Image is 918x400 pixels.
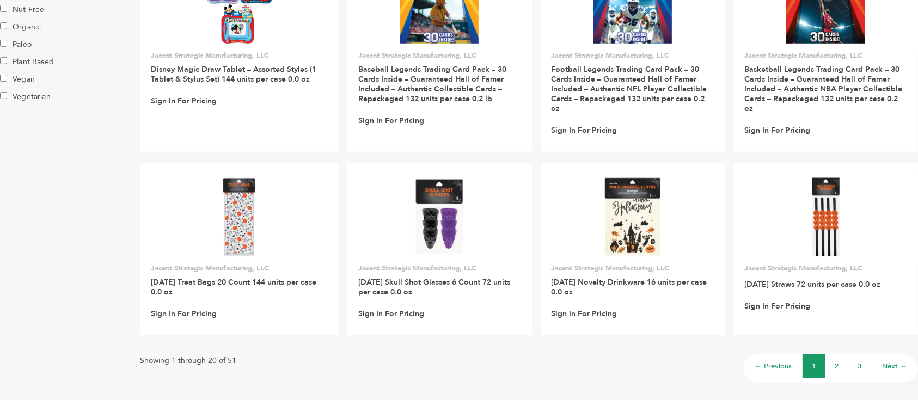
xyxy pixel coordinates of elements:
img: Halloween Novelty Drinkware 16 units per case 0.0 oz [604,177,661,256]
a: Basketball Legends Trading Card Pack – 30 Cards Inside – Guaranteed Hall of Famer Included – Auth... [744,64,902,114]
p: Jacent Strategic Manufacturing, LLC [151,263,328,273]
p: Jacent Strategic Manufacturing, LLC [552,263,714,273]
a: [DATE] Straws 72 units per case 0.0 oz [744,279,880,290]
img: Halloween Straws 72 units per case 0.0 oz [812,177,840,256]
a: Sign In For Pricing [744,126,810,136]
a: Sign In For Pricing [552,309,617,319]
p: Showing 1 through 20 of 51 [140,354,236,367]
a: Baseball Legends Trading Card Pack – 30 Cards Inside – Guaranteed Hall of Famer Included – Authen... [358,64,506,104]
a: [DATE] Novelty Drinkware 16 units per case 0.0 oz [552,277,707,297]
p: Jacent Strategic Manufacturing, LLC [552,51,714,60]
a: Sign In For Pricing [151,96,217,106]
p: Jacent Strategic Manufacturing, LLC [744,263,907,273]
a: [DATE] Skull Shot Glasses 6 Count 72 units per case 0.0 oz [358,277,510,297]
a: 1 [812,361,816,371]
p: Jacent Strategic Manufacturing, LLC [151,51,328,60]
p: Jacent Strategic Manufacturing, LLC [358,51,521,60]
a: 2 [835,361,839,371]
a: Disney Magic Draw Tablet – Assorted Styles (1 Tablet & Stylus Set) 144 units per case 0.0 oz [151,64,316,84]
a: Sign In For Pricing [358,309,424,319]
a: Sign In For Pricing [744,301,810,311]
a: Sign In For Pricing [552,126,617,136]
a: Sign In For Pricing [151,309,217,319]
img: Halloween Skull Shot Glasses 6 Count 72 units per case 0.0 oz [415,177,464,256]
a: Football Legends Trading Card Pack – 30 Cards Inside – Guaranteed Hall of Famer Included – Authen... [552,64,707,114]
a: Next → [882,361,907,371]
a: [DATE] Treat Bags 20 Count 144 units per case 0.0 oz [151,277,316,297]
a: Sign In For Pricing [358,116,424,126]
a: 3 [858,361,862,371]
p: Jacent Strategic Manufacturing, LLC [744,51,907,60]
a: ← Previous [755,361,792,371]
img: Halloween Treat Bags 20 Count 144 units per case 0.0 oz [223,177,255,256]
p: Jacent Strategic Manufacturing, LLC [358,263,521,273]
